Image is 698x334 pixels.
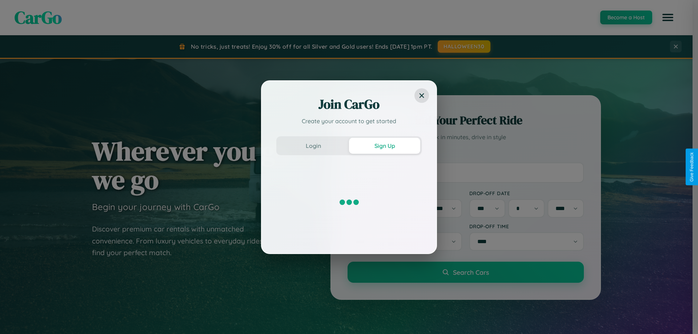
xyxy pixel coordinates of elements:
iframe: Intercom live chat [7,309,25,327]
p: Create your account to get started [276,117,422,125]
div: Give Feedback [689,152,694,182]
button: Login [278,138,349,154]
h2: Join CarGo [276,96,422,113]
button: Sign Up [349,138,420,154]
